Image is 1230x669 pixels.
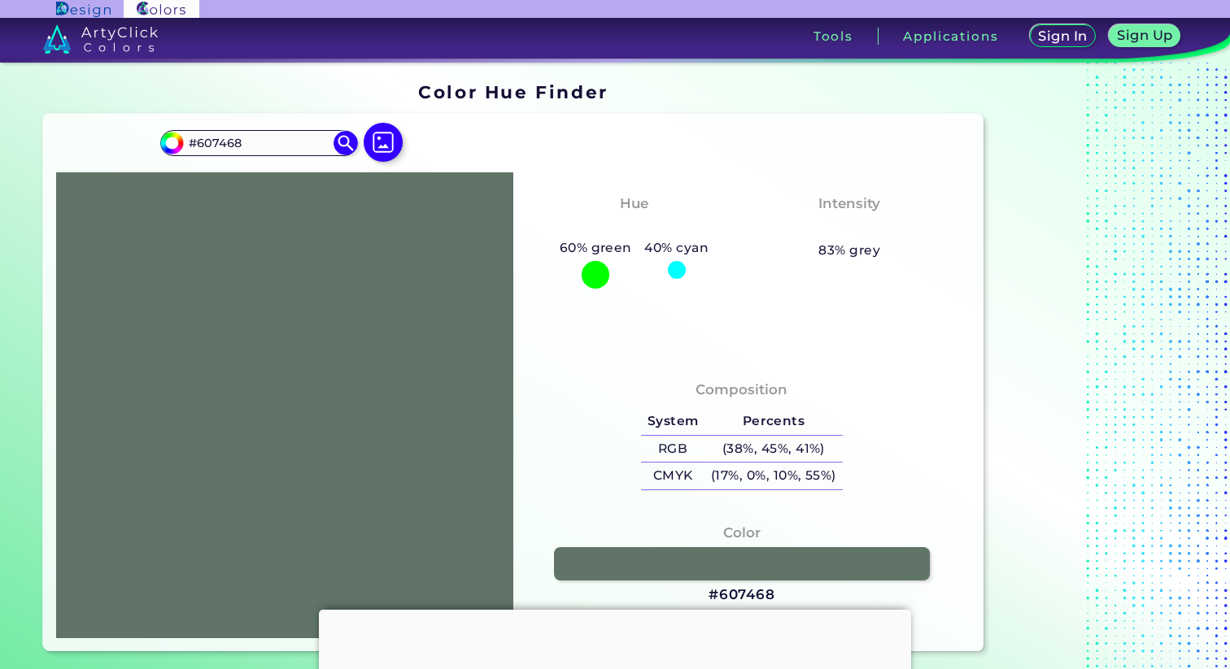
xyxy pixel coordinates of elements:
[709,585,775,605] h3: #607468
[704,408,842,435] h5: Percents
[56,2,111,17] img: ArtyClick Design logo
[418,80,608,104] h1: Color Hue Finder
[818,240,880,261] h5: 83% grey
[620,192,648,215] h4: Hue
[1033,26,1093,46] a: Sign In
[641,463,704,489] h5: CMYK
[641,436,704,463] h5: RGB
[1112,26,1177,46] a: Sign Up
[641,408,704,435] h5: System
[903,30,998,42] h3: Applications
[704,436,842,463] h5: (38%, 45%, 41%)
[827,218,873,237] h3: Pale
[704,463,842,489] h5: (17%, 0%, 10%, 55%)
[334,131,358,155] img: icon search
[1119,29,1170,41] h5: Sign Up
[990,76,1193,658] iframe: Advertisement
[818,192,880,215] h4: Intensity
[553,237,639,258] h5: 60% green
[723,521,761,545] h4: Color
[582,218,686,237] h3: Green-Cyan
[183,132,334,154] input: type color..
[813,30,853,42] h3: Tools
[43,24,158,54] img: logo_artyclick_colors_white.svg
[364,123,403,162] img: icon picture
[1040,30,1085,42] h5: Sign In
[696,378,787,402] h4: Composition
[639,237,715,258] h5: 40% cyan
